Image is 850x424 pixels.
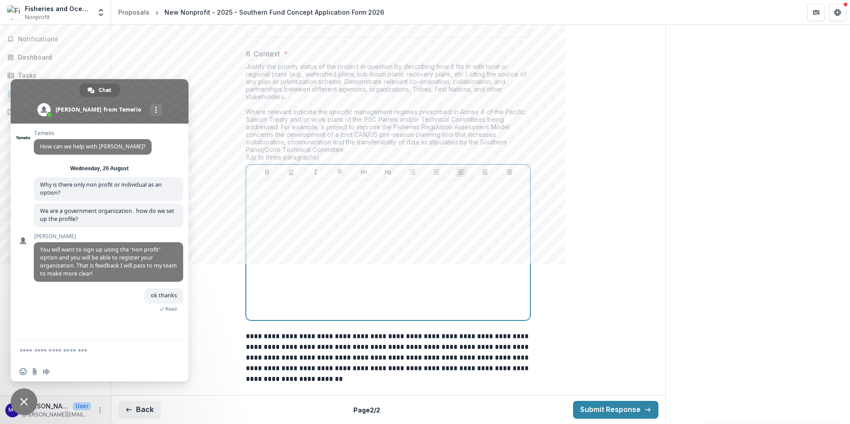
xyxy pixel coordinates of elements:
span: Insert an emoji [20,368,27,375]
div: Proposals [118,8,149,17]
span: You will want to sign up using the “non profit” option and you will be able to register your orga... [40,246,177,277]
button: Align Center [480,167,490,177]
div: Fisheries and Oceans [GEOGRAPHIC_DATA] [25,4,91,13]
button: Align Left [456,167,466,177]
span: How can we help with [PERSON_NAME]? [40,143,145,150]
button: Underline [286,167,297,177]
span: Send a file [31,368,38,375]
p: Page 2 / 2 [353,405,380,415]
a: Documents [4,104,107,119]
a: Chat [80,84,120,97]
button: More [95,405,105,416]
p: [PERSON_NAME][DATE] <[PERSON_NAME][EMAIL_ADDRESS][PERSON_NAME][DOMAIN_NAME]> [23,401,69,411]
button: Heading 2 [383,167,393,177]
p: 6. Context [246,48,280,59]
button: Back [118,401,161,419]
span: ok thanks [151,292,177,299]
div: Dashboard [18,52,100,62]
button: Open entity switcher [95,4,107,21]
button: Bold [262,167,273,177]
span: Chat [99,84,111,97]
a: Proposals [4,86,107,101]
a: Proposals [115,6,153,19]
span: Read [165,306,177,312]
button: Heading 1 [359,167,369,177]
nav: breadcrumb [115,6,388,19]
div: Justify the priority status of the project in question by describing how it fits in with local or... [246,63,530,164]
button: Ordered List [431,167,442,177]
p: User [73,402,91,410]
span: Audio message [43,368,50,375]
span: Temelio [34,130,152,136]
button: Notifications [4,32,107,46]
button: Align Right [504,167,515,177]
div: Marie Noel <marie.noel@dfo-mpo.gc.ca> [8,407,17,413]
span: We are a government organization.. how do we set up the profile? [40,207,174,223]
span: Why is there only non profit or individual as an option? [40,181,162,196]
span: Nonprofit [25,13,50,21]
textarea: Compose your message... [20,340,162,362]
p: [PERSON_NAME][EMAIL_ADDRESS][DATE][DOMAIN_NAME] [23,411,91,419]
span: [PERSON_NAME] [34,233,183,240]
button: Get Help [829,4,846,21]
button: Bullet List [407,167,418,177]
a: Dashboard [4,50,107,64]
div: Tasks [18,71,100,80]
span: Notifications [18,36,104,43]
button: Submit Response [573,401,658,419]
a: Tasks [4,68,107,83]
a: Close chat [11,388,37,415]
img: Fisheries and Oceans Canada [7,5,21,20]
button: Italicize [310,167,321,177]
button: Partners [807,4,825,21]
div: New Nonprofit - 2025 - Southern Fund Concept Application Form 2026 [164,8,384,17]
div: Wednesday, 20 August [70,166,129,171]
button: Strike [334,167,345,177]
